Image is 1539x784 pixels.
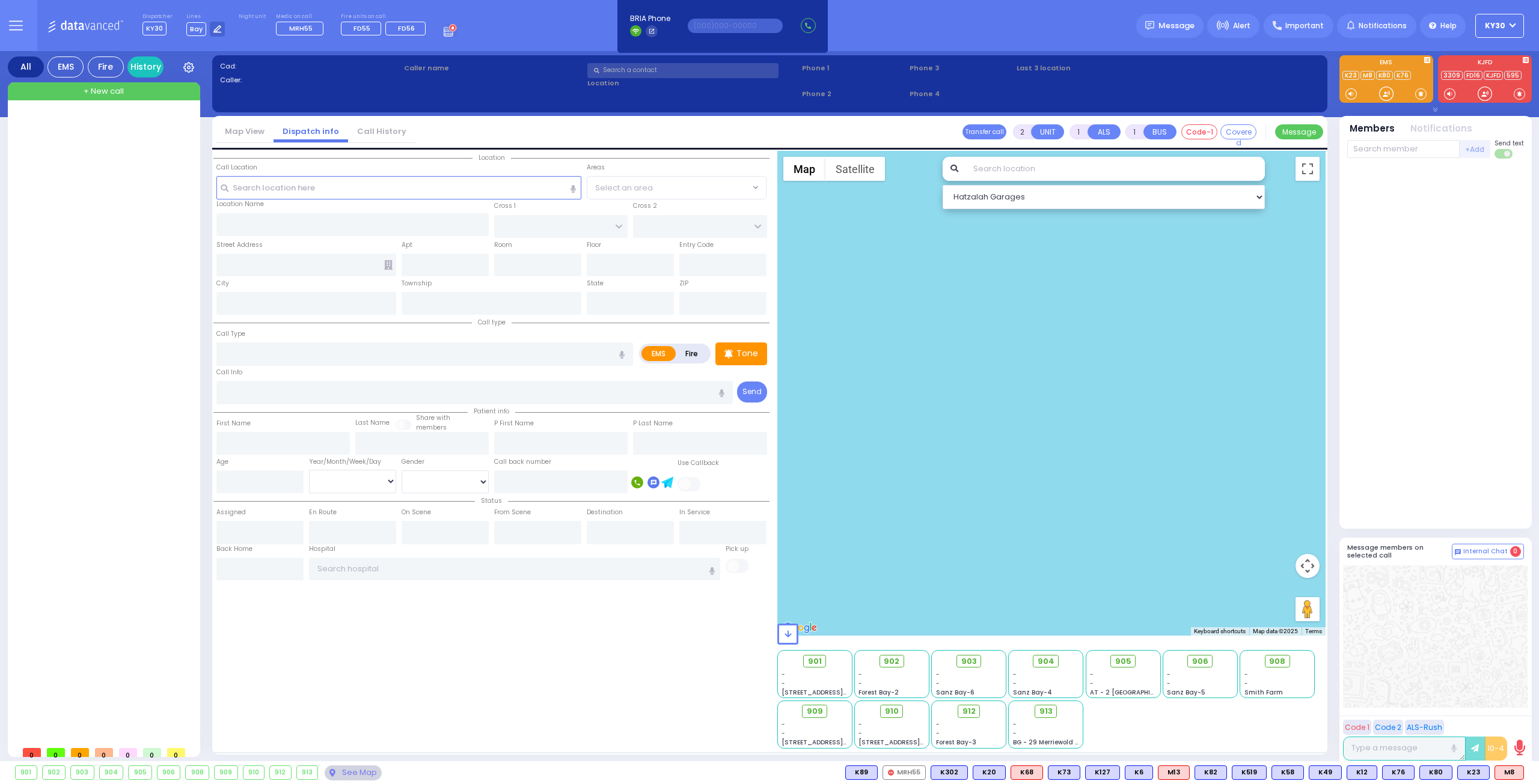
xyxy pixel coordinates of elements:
[186,766,209,779] div: 908
[1350,122,1395,136] button: Members
[931,765,968,780] div: K302
[587,279,604,288] label: State
[736,347,758,360] p: Tone
[1125,765,1153,780] div: K6
[1504,71,1522,80] a: 595
[1269,655,1285,667] span: 908
[780,620,820,636] img: Google
[1158,20,1195,32] span: Message
[973,765,1006,780] div: K20
[1158,765,1190,780] div: ALS
[802,63,905,73] span: Phone 1
[216,199,264,209] label: Location Name
[1339,59,1433,68] label: EMS
[142,22,167,35] span: KY30
[1405,720,1444,735] button: ALS-Rush
[962,705,976,717] span: 912
[782,679,785,688] span: -
[936,670,940,679] span: -
[1125,765,1153,780] div: BLS
[675,346,709,361] label: Fire
[475,496,508,505] span: Status
[43,766,66,779] div: 902
[910,63,1013,73] span: Phone 3
[216,544,252,554] label: Back Home
[1296,597,1320,621] button: Drag Pegman onto the map to open Street View
[1181,124,1217,139] button: Code-1
[961,655,977,667] span: 903
[1342,71,1359,80] a: K23
[1038,655,1054,667] span: 904
[309,508,337,517] label: En Route
[47,748,65,757] span: 0
[1360,71,1375,80] a: M8
[1510,546,1521,557] span: 0
[808,655,822,667] span: 901
[158,766,180,779] div: 906
[216,126,274,137] a: Map View
[88,56,124,77] div: Fire
[1192,655,1208,667] span: 906
[587,163,605,172] label: Areas
[1343,720,1371,735] button: Code 1
[216,240,263,250] label: Street Address
[858,670,862,679] span: -
[1455,549,1461,555] img: comment-alt.png
[494,419,534,428] label: P First Name
[936,720,940,729] span: -
[1232,765,1267,780] div: BLS
[965,157,1265,181] input: Search location
[416,413,450,422] small: Share with
[416,423,447,432] span: members
[348,126,415,137] a: Call History
[239,13,266,20] label: Night unit
[802,89,905,99] span: Phone 2
[84,85,124,97] span: + New call
[186,13,225,20] label: Lines
[1013,729,1017,738] span: -
[1244,688,1283,697] span: Smith Farm
[47,18,127,33] img: Logo
[858,679,862,688] span: -
[1410,122,1472,136] button: Notifications
[216,163,257,172] label: Call Location
[845,765,878,780] div: K89
[1017,63,1168,73] label: Last 3 location
[1013,670,1017,679] span: -
[167,748,185,757] span: 0
[1373,720,1403,735] button: Code 2
[1090,679,1094,688] span: -
[1296,554,1320,578] button: Map camera controls
[936,688,974,697] span: Sanz Bay-6
[587,63,779,78] input: Search a contact
[1013,720,1017,729] span: -
[1085,765,1120,780] div: BLS
[309,457,396,467] div: Year/Month/Week/Day
[341,13,430,20] label: Fire units on call
[1347,140,1460,158] input: Search member
[1011,765,1043,780] div: K68
[1438,59,1532,68] label: KJFD
[1115,655,1131,667] span: 905
[630,13,670,24] span: BRIA Phone
[587,508,623,517] label: Destination
[1440,20,1457,31] span: Help
[1309,765,1342,780] div: K49
[858,738,972,747] span: [STREET_ADDRESS][PERSON_NAME]
[71,766,94,779] div: 903
[931,765,968,780] div: BLS
[1347,765,1377,780] div: K12
[398,23,415,33] span: FD56
[633,419,673,428] label: P Last Name
[1090,688,1179,697] span: AT - 2 [GEOGRAPHIC_DATA]
[186,22,206,36] span: Bay
[270,766,291,779] div: 912
[289,23,313,33] span: MRH55
[472,318,512,327] span: Call type
[688,19,783,33] input: (000)000-00000
[1143,124,1176,139] button: BUS
[807,705,823,717] span: 909
[1167,679,1170,688] span: -
[782,720,785,729] span: -
[309,544,335,554] label: Hospital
